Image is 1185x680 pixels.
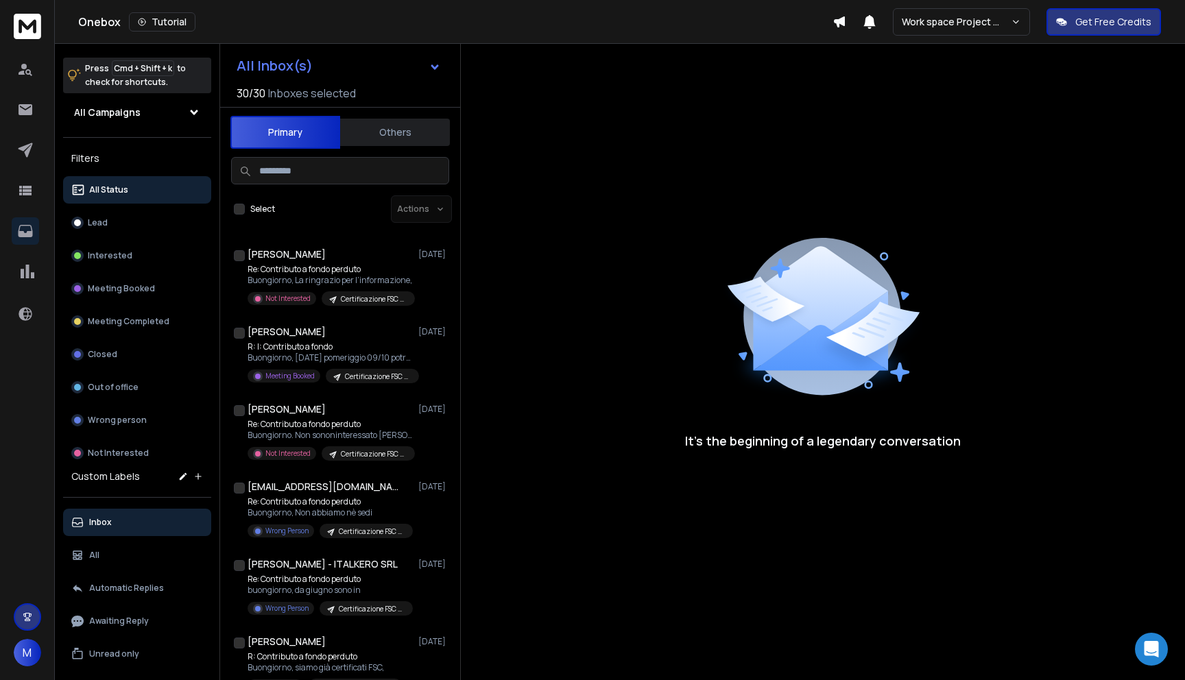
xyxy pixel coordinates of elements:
[89,184,128,195] p: All Status
[248,574,412,585] p: Re: Contributo a fondo perduto
[63,209,211,236] button: Lead
[248,662,402,673] p: Buongiorno, siamo già certificati FSC,
[265,526,309,536] p: Wrong Person
[63,607,211,635] button: Awaiting Reply
[88,448,149,459] p: Not Interested
[902,15,1011,29] p: Work space Project Consulting
[63,242,211,269] button: Interested
[341,449,407,459] p: Certificazione FSC CoC Piemonte -(Tipografia / Stampa / Packaging / Carta) Test 1
[230,116,340,149] button: Primary
[63,374,211,401] button: Out of office
[63,406,211,434] button: Wrong person
[248,507,412,518] p: Buongiorno, Non abbiamo nè sedi
[268,85,356,101] h3: Inboxes selected
[248,430,412,441] p: Buongiorno. Non sononinteressato [PERSON_NAME],
[112,60,174,76] span: Cmd + Shift + k
[226,52,452,80] button: All Inbox(s)
[248,480,398,494] h1: [EMAIL_ADDRESS][DOMAIN_NAME]
[14,639,41,666] button: M
[1046,8,1161,36] button: Get Free Credits
[248,585,412,596] p: buongiorno, da giugno sono in
[418,481,449,492] p: [DATE]
[89,550,99,561] p: All
[63,574,211,602] button: Automatic Replies
[63,149,211,168] h3: Filters
[265,603,309,614] p: Wrong Person
[418,249,449,260] p: [DATE]
[248,325,326,339] h1: [PERSON_NAME]
[1075,15,1151,29] p: Get Free Credits
[265,293,311,304] p: Not Interested
[339,526,405,537] p: Certificazione FSC CoC Piemonte -(Tipografia / Stampa / Packaging / Carta) Test 1
[685,431,961,450] p: It’s the beginning of a legendary conversation
[63,308,211,335] button: Meeting Completed
[250,204,275,215] label: Select
[248,352,412,363] p: Buongiorno, [DATE] pomeriggio 09/10 potrebbe
[237,59,313,73] h1: All Inbox(s)
[248,419,412,430] p: Re: Contributo a fondo perduto
[63,341,211,368] button: Closed
[78,12,833,32] div: Onebox
[88,415,147,426] p: Wrong person
[71,470,140,483] h3: Custom Labels
[129,12,195,32] button: Tutorial
[88,283,155,294] p: Meeting Booked
[88,217,108,228] p: Lead
[88,250,132,261] p: Interested
[89,517,112,528] p: Inbox
[88,382,139,393] p: Out of office
[63,275,211,302] button: Meeting Booked
[248,496,412,507] p: Re: Contributo a fondo perduto
[63,176,211,204] button: All Status
[340,117,450,147] button: Others
[237,85,265,101] span: 30 / 30
[345,372,411,382] p: Certificazione FSC CoC Piemonte -(Tipografia / Stampa / Packaging / Carta) Test 1
[89,583,164,594] p: Automatic Replies
[248,651,402,662] p: R: Contributo a fondo perduto
[248,341,412,352] p: R: I: Contributo a fondo
[248,402,326,416] h1: [PERSON_NAME]
[74,106,141,119] h1: All Campaigns
[85,62,186,89] p: Press to check for shortcuts.
[89,616,149,627] p: Awaiting Reply
[63,439,211,467] button: Not Interested
[418,559,449,570] p: [DATE]
[89,648,139,659] p: Unread only
[418,636,449,647] p: [DATE]
[418,404,449,415] p: [DATE]
[63,542,211,569] button: All
[88,349,117,360] p: Closed
[248,635,326,648] h1: [PERSON_NAME]
[265,371,315,381] p: Meeting Booked
[248,264,412,275] p: Re: Contributo a fondo perduto
[418,326,449,337] p: [DATE]
[63,99,211,126] button: All Campaigns
[341,294,407,304] p: Certificazione FSC CoC Piemonte -(Tipografia / Stampa / Packaging / Carta) Test 1
[248,247,326,261] h1: [PERSON_NAME]
[63,640,211,668] button: Unread only
[1135,633,1168,666] div: Open Intercom Messenger
[265,448,311,459] p: Not Interested
[248,557,398,571] h1: [PERSON_NAME] - ITALKERO SRL
[88,316,169,327] p: Meeting Completed
[248,275,412,286] p: Buongiorno, La ringrazio per l’informazione,
[339,604,405,614] p: Certificazione FSC CoC Piemonte -(Tipografia / Stampa / Packaging / Carta) Test 1
[63,509,211,536] button: Inbox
